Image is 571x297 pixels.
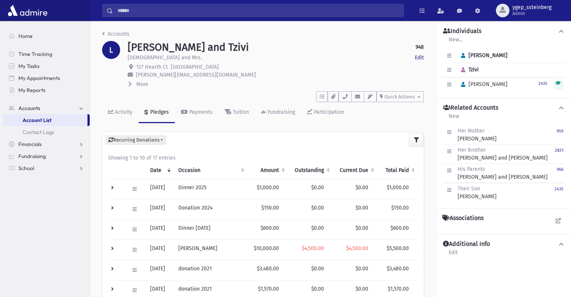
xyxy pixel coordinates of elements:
a: Edit [415,54,424,62]
span: $1,000.00 [387,184,409,191]
button: Related Accounts [442,104,565,112]
th: Outstanding: activate to sort column ascending [288,162,333,179]
input: Search [113,4,404,17]
span: $600.00 [390,225,409,231]
a: 2435 [554,185,563,201]
a: Contact Logs [3,126,90,138]
a: Account List [3,114,87,126]
span: $0.00 [356,205,368,211]
div: [PERSON_NAME] [458,127,497,143]
span: Their Son [458,185,480,192]
a: 966 [557,165,563,181]
span: Contact Logs [23,129,54,136]
span: 127 Hearth Ct [136,64,168,70]
span: $0.00 [356,265,368,272]
td: Dinner 2025 [174,179,247,199]
span: [PERSON_NAME][EMAIL_ADDRESS][DOMAIN_NAME] [136,72,256,78]
td: Dinner [DATE] [174,219,247,240]
span: $150.00 [391,205,409,211]
h4: Additional Info [443,240,490,248]
span: $0.00 [311,225,324,231]
a: Tuition [218,102,255,123]
p: [DEMOGRAPHIC_DATA] and Mrs. [128,54,202,62]
span: ygep_ssteinberg [512,5,551,11]
span: Time Tracking [18,51,52,57]
span: Her Mother [458,128,485,134]
td: donation 2021 [174,260,247,280]
span: More [136,81,148,87]
span: My Reports [18,87,45,93]
td: [DATE] [146,240,174,260]
div: Fundraising [266,109,295,115]
button: Additional Info [442,240,565,248]
span: Tzivi [458,66,479,73]
span: Accounts [18,105,40,112]
a: School [3,162,90,174]
td: $3,480.00 [247,260,288,280]
td: Donation 2024 [174,199,247,219]
a: Accounts [3,102,90,114]
th: Occasion : activate to sort column ascending [174,162,247,179]
span: $5,500.00 [387,245,409,252]
a: Accounts [102,31,130,37]
button: Recurring Donations [105,135,166,145]
td: [DATE] [146,199,174,219]
a: My Reports [3,84,90,96]
a: Home [3,30,90,42]
a: Time Tracking [3,48,90,60]
div: Pledges [149,109,169,115]
small: 2831 [555,148,563,153]
span: [GEOGRAPHIC_DATA] [171,64,219,70]
th: Current Due: activate to sort column ascending [333,162,377,179]
a: Financials [3,138,90,150]
td: $600.00 [247,219,288,240]
span: $0.00 [311,286,324,292]
small: 2435 [538,81,547,86]
th: Date: activate to sort column ascending [146,162,174,179]
span: My Appointments [18,75,60,81]
a: 959 [557,127,563,143]
span: [PERSON_NAME] [458,52,508,59]
div: Activity [113,109,133,115]
a: 2831 [555,146,563,162]
div: L [102,41,120,59]
td: $10,000.00 [247,240,288,260]
td: [PERSON_NAME] [174,240,247,260]
span: $4,500.00 [346,245,368,252]
span: My Tasks [18,63,39,69]
a: New [448,112,460,125]
button: Individuals [442,27,565,35]
span: [PERSON_NAME] [458,81,508,87]
span: Financials [18,141,42,148]
a: Edit [448,248,458,262]
a: My Appointments [3,72,90,84]
a: Fundraising [255,102,301,123]
span: $0.00 [311,184,324,191]
span: His Parents [458,166,485,172]
div: Payments [188,109,212,115]
span: $1,570.00 [388,286,409,292]
span: $0.00 [356,184,368,191]
div: Showing 1 to 10 of 17 entries [108,154,418,162]
a: Participation [301,102,350,123]
th: Total Paid: activate to sort column ascending [377,162,418,179]
td: $1,000.00 [247,179,288,199]
span: Admin [512,11,551,17]
span: School [18,165,34,172]
td: [DATE] [146,260,174,280]
a: 2435 [538,80,547,86]
span: $3,480.00 [387,265,409,272]
button: More [128,80,149,88]
span: Home [18,33,33,39]
span: $0.00 [311,265,324,272]
a: Fundraising [3,150,90,162]
div: [PERSON_NAME] [458,185,497,201]
span: $4,500.00 [302,245,324,252]
h4: Individuals [443,27,481,35]
small: 959 [557,129,563,134]
span: $0.00 [356,225,368,231]
strong: 948 [416,43,424,51]
div: Participation [312,109,344,115]
div: [PERSON_NAME] and [PERSON_NAME] [458,165,548,181]
h4: Associations [442,214,484,222]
